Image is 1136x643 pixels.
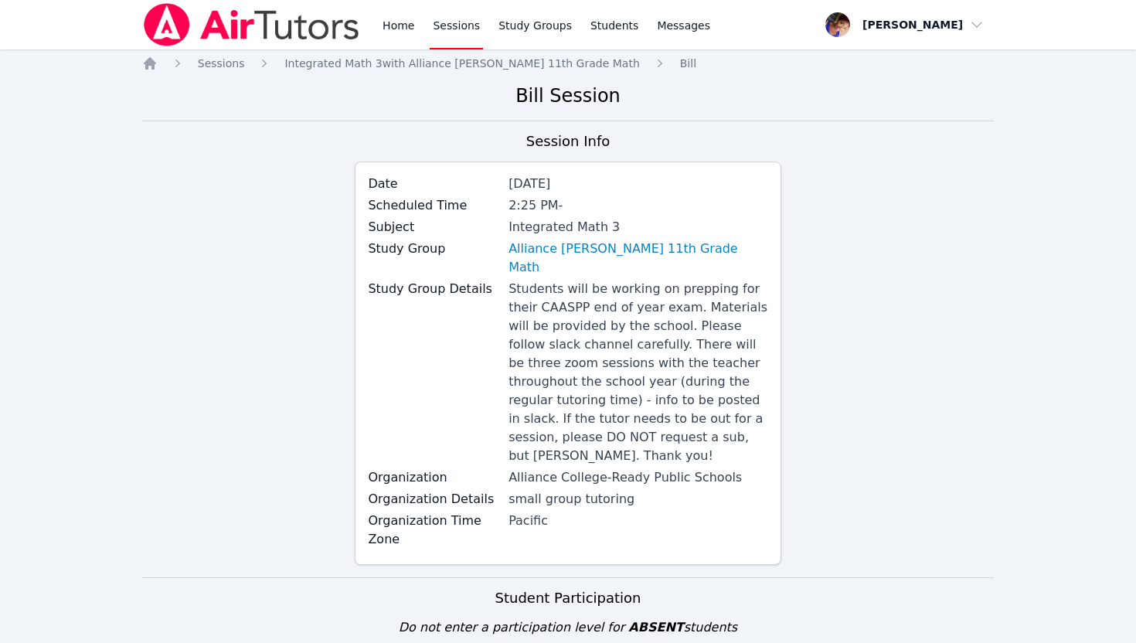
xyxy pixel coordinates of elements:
label: Date [368,175,499,193]
label: Organization Time Zone [368,512,499,549]
label: Subject [368,218,499,236]
span: Integrated Math 3 with Alliance [PERSON_NAME] 11th Grade Math [284,57,639,70]
label: Scheduled Time [368,196,499,215]
div: Students will be working on prepping for their CAASPP end of year exam. Materials will be provide... [508,280,768,465]
a: Integrated Math 3with Alliance [PERSON_NAME] 11th Grade Math [284,56,639,71]
div: Do not enter a participation level for students [142,618,995,637]
img: Air Tutors [142,3,361,46]
a: Bill [680,56,696,71]
div: Alliance College-Ready Public Schools [508,468,768,487]
div: Pacific [508,512,768,530]
span: Bill [680,57,696,70]
span: Sessions [198,57,245,70]
div: 2:25 PM - [508,196,768,215]
h3: Session Info [526,131,610,152]
label: Organization Details [368,490,499,509]
div: [DATE] [508,175,768,193]
nav: Breadcrumb [142,56,995,71]
span: ABSENT [628,620,683,634]
h3: Student Participation [142,587,995,609]
label: Study Group [368,240,499,258]
span: Messages [657,18,710,33]
label: Organization [368,468,499,487]
a: Sessions [198,56,245,71]
div: small group tutoring [508,490,768,509]
a: Alliance [PERSON_NAME] 11th Grade Math [508,240,768,277]
h2: Bill Session [142,83,995,108]
label: Study Group Details [368,280,499,298]
div: Integrated Math 3 [508,218,768,236]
